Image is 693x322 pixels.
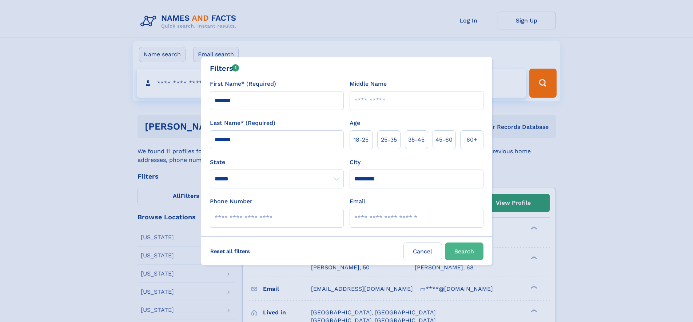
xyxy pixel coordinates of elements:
label: State [210,158,344,167]
span: 35‑45 [408,135,425,144]
span: 45‑60 [435,135,453,144]
span: 18‑25 [354,135,369,144]
label: Age [350,119,360,127]
label: Reset all filters [206,242,255,260]
span: 60+ [466,135,477,144]
label: First Name* (Required) [210,80,276,88]
label: Phone Number [210,197,252,206]
label: Last Name* (Required) [210,119,275,127]
label: Email [350,197,365,206]
label: City [350,158,361,167]
span: 25‑35 [381,135,397,144]
button: Search [445,242,483,260]
label: Cancel [403,242,442,260]
label: Middle Name [350,80,387,88]
div: Filters [210,63,239,74]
